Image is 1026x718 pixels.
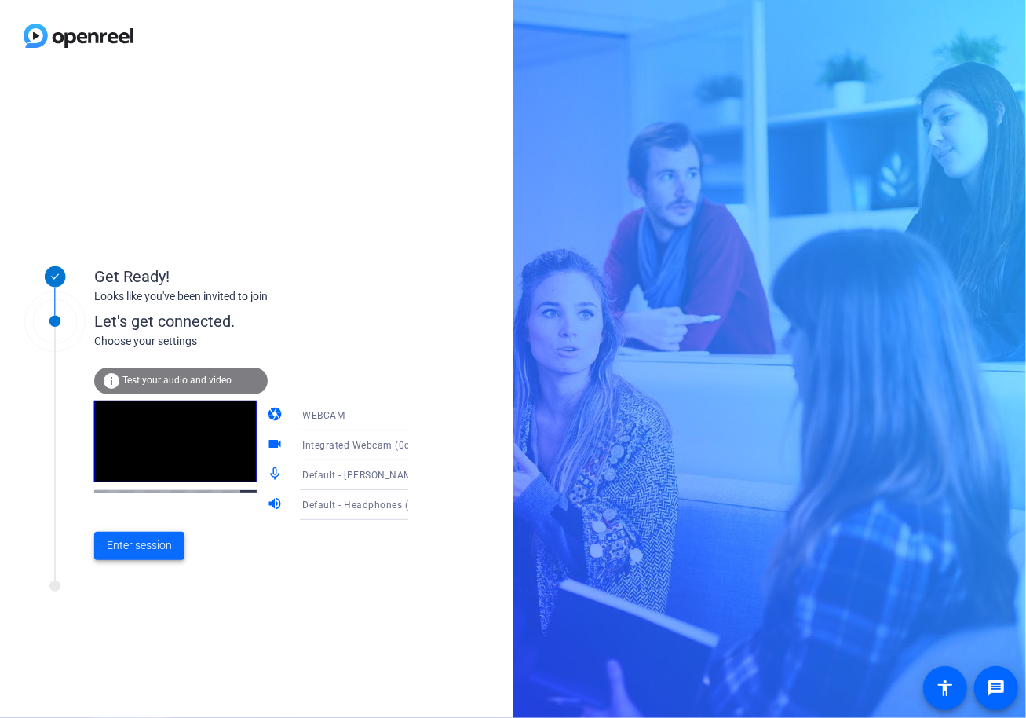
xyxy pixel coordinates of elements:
[303,468,507,481] span: Default - [PERSON_NAME] (Realtek(R) Audio)
[268,466,287,485] mat-icon: mic_none
[94,333,440,350] div: Choose your settings
[94,265,408,288] div: Get Ready!
[303,438,452,451] span: Integrated Webcam (0c45:6733)
[94,532,184,560] button: Enter session
[268,406,287,425] mat-icon: camera
[268,496,287,515] mat-icon: volume_up
[122,375,232,386] span: Test your audio and video
[102,372,121,390] mat-icon: info
[94,288,408,305] div: Looks like you've been invited to join
[94,310,440,333] div: Let's get connected.
[107,537,172,554] span: Enter session
[987,679,1006,698] mat-icon: message
[936,679,955,698] mat-icon: accessibility
[268,436,287,455] mat-icon: videocam
[303,498,489,511] span: Default - Headphones (Realtek(R) Audio)
[303,410,345,421] span: WEBCAM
